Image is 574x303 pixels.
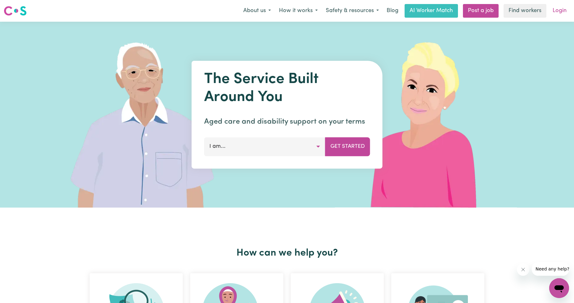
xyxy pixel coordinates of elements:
a: Careseekers logo [4,4,27,18]
a: AI Worker Match [405,4,458,18]
a: Login [549,4,570,18]
h1: The Service Built Around You [204,71,370,106]
a: Find workers [504,4,546,18]
iframe: Close message [517,263,529,276]
p: Aged care and disability support on your terms [204,116,370,127]
iframe: Message from company [532,262,569,276]
h2: How can we help you? [86,247,488,259]
button: How it works [275,4,322,17]
button: I am... [204,137,325,156]
button: Safety & resources [322,4,383,17]
img: Careseekers logo [4,5,27,16]
a: Blog [383,4,402,18]
button: About us [239,4,275,17]
iframe: Button to launch messaging window [549,278,569,298]
span: Need any help? [4,4,38,9]
a: Post a job [463,4,499,18]
button: Get Started [325,137,370,156]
